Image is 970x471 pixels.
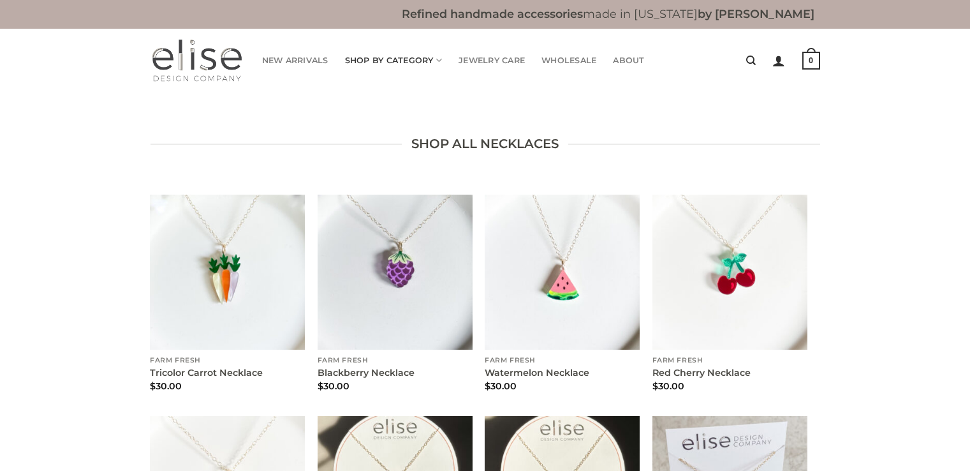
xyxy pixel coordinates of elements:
[541,48,596,73] a: Wholesale
[652,357,807,365] p: Farm Fresh
[150,367,263,379] a: Tricolor Carrot Necklace
[485,380,490,392] span: $
[150,380,156,392] span: $
[652,380,658,392] span: $
[345,48,443,73] a: Shop By Category
[318,367,415,379] a: Blackberry Necklace
[802,52,820,70] strong: 0
[652,367,751,379] a: Red Cherry Necklace
[402,7,583,20] b: Refined handmade accessories
[698,7,814,20] b: by [PERSON_NAME]
[802,43,820,78] a: 0
[262,48,328,73] a: New Arrivals
[150,195,305,350] a: Tricolor Carrot Necklace
[746,49,756,73] a: Search
[318,380,349,392] bdi: 30.00
[150,380,182,392] bdi: 30.00
[318,195,473,350] a: Blackberry Necklace
[411,134,559,154] span: Shop All Necklaces
[318,357,473,365] p: Farm Fresh
[459,48,525,73] a: Jewelry Care
[318,380,323,392] span: $
[150,357,305,365] p: Farm Fresh
[652,380,684,392] bdi: 30.00
[485,380,517,392] bdi: 30.00
[151,38,243,83] img: Elise Design Company
[402,7,814,20] b: made in [US_STATE]
[613,48,644,73] a: About
[485,195,640,350] a: Watermelon Necklace
[485,367,589,379] a: Watermelon Necklace
[652,195,807,350] a: Red Cherry Necklace
[485,357,640,365] p: Farm Fresh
